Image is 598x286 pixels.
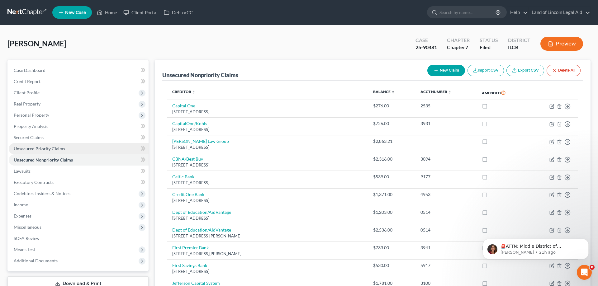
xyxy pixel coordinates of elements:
div: [STREET_ADDRESS] [172,144,363,150]
a: Credit One Bank [172,192,204,197]
div: 3094 [420,156,472,162]
span: Miscellaneous [14,224,41,230]
div: [STREET_ADDRESS] [172,162,363,168]
i: unfold_more [192,90,196,94]
span: Real Property [14,101,40,106]
div: $1,203.00 [373,209,411,215]
a: Jefferson Capital System [172,280,220,286]
div: [STREET_ADDRESS] [172,127,363,133]
span: Personal Property [14,112,49,118]
span: 8 [590,265,595,270]
div: 0514 [420,209,472,215]
div: 2535 [420,103,472,109]
div: [STREET_ADDRESS][PERSON_NAME] [172,251,363,257]
div: Unsecured Nonpriority Claims [162,71,238,79]
div: District [508,37,530,44]
div: Filed [480,44,498,51]
div: [STREET_ADDRESS] [172,215,363,221]
div: [STREET_ADDRESS][PERSON_NAME] [172,233,363,239]
span: Unsecured Nonpriority Claims [14,157,73,162]
span: Executory Contracts [14,180,54,185]
div: $726.00 [373,120,411,127]
div: $276.00 [373,103,411,109]
iframe: Intercom notifications message [473,226,598,269]
iframe: Intercom live chat [577,265,592,280]
span: Additional Documents [14,258,58,263]
span: Means Test [14,247,35,252]
div: 5917 [420,262,472,269]
a: First Premier Bank [172,245,209,250]
a: DebtorCC [161,7,196,18]
div: [STREET_ADDRESS] [172,198,363,204]
a: Executory Contracts [9,177,149,188]
a: Acct Number unfold_more [420,89,452,94]
a: Home [94,7,120,18]
i: unfold_more [448,90,452,94]
div: 3941 [420,245,472,251]
a: Credit Report [9,76,149,87]
span: New Case [65,10,86,15]
a: First Savings Bank [172,263,207,268]
a: Secured Claims [9,132,149,143]
div: $2,536.00 [373,227,411,233]
span: Income [14,202,28,207]
a: CBNA/Best Buy [172,156,203,162]
span: Codebtors Insiders & Notices [14,191,70,196]
a: Dept of Education/AidVantage [172,209,231,215]
a: Land of Lincoln Legal Aid [529,7,590,18]
div: 25-90481 [415,44,437,51]
span: Lawsuits [14,168,31,174]
th: Amended [477,86,528,100]
a: [PERSON_NAME] Law Group [172,138,229,144]
input: Search by name... [439,7,496,18]
i: unfold_more [391,90,395,94]
button: New Claim [427,65,465,76]
div: Status [480,37,498,44]
button: Preview [540,37,583,51]
span: Unsecured Priority Claims [14,146,65,151]
div: $539.00 [373,174,411,180]
span: Property Analysis [14,124,48,129]
div: 4953 [420,191,472,198]
div: $2,316.00 [373,156,411,162]
div: [STREET_ADDRESS] [172,269,363,274]
div: $2,863.21 [373,138,411,144]
button: Delete All [547,65,581,76]
span: Client Profile [14,90,40,95]
a: Lawsuits [9,166,149,177]
a: Help [507,7,528,18]
span: Credit Report [14,79,40,84]
div: [STREET_ADDRESS] [172,180,363,186]
div: $733.00 [373,245,411,251]
div: ILCB [508,44,530,51]
a: Unsecured Nonpriority Claims [9,154,149,166]
div: 9177 [420,174,472,180]
div: Chapter [447,37,470,44]
span: Case Dashboard [14,68,45,73]
a: Property Analysis [9,121,149,132]
div: [STREET_ADDRESS] [172,109,363,115]
a: Case Dashboard [9,65,149,76]
span: [PERSON_NAME] [7,39,66,48]
span: Secured Claims [14,135,44,140]
a: Unsecured Priority Claims [9,143,149,154]
a: Export CSV [506,65,544,76]
span: 7 [465,44,468,50]
div: $530.00 [373,262,411,269]
a: Creditor unfold_more [172,89,196,94]
span: Expenses [14,213,31,218]
a: Client Portal [120,7,161,18]
span: SOFA Review [14,236,40,241]
div: Case [415,37,437,44]
div: 0514 [420,227,472,233]
div: $1,371.00 [373,191,411,198]
a: Dept of Education/AidVantage [172,227,231,232]
a: CapitalOne/Kohls [172,121,207,126]
a: SOFA Review [9,233,149,244]
a: Balance unfold_more [373,89,395,94]
a: Capital One [172,103,195,108]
